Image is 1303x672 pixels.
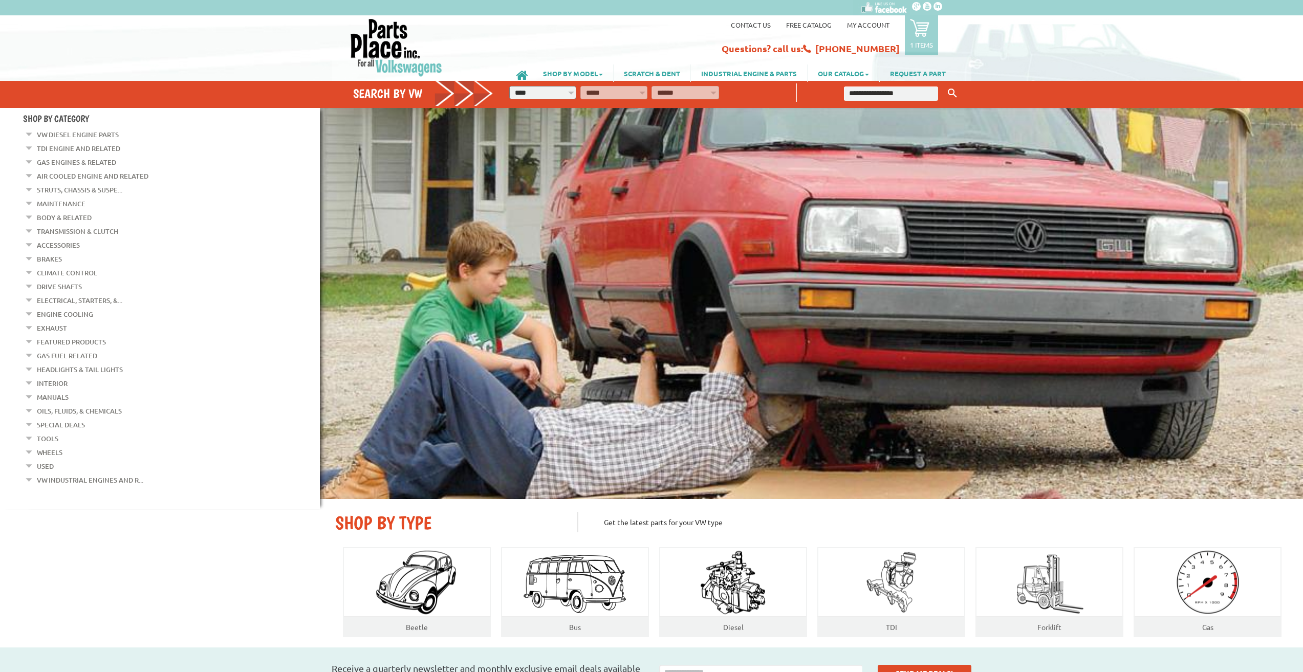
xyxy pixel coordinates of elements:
h2: SHOP BY TYPE [335,512,562,534]
a: Tools [37,432,58,445]
a: Air Cooled Engine and Related [37,169,148,183]
a: Special Deals [37,418,85,431]
a: Forklift [1037,622,1061,632]
a: Bus [569,622,581,632]
button: Keyword Search [945,85,960,102]
a: Exhaust [37,321,67,335]
a: Free Catalog [786,20,832,29]
a: SCRATCH & DENT [614,64,690,82]
a: TDI [886,622,897,632]
img: TDI [858,548,925,617]
a: Engine Cooling [37,308,93,321]
a: Contact us [731,20,771,29]
img: Parts Place Inc! [350,18,443,77]
a: Maintenance [37,197,85,210]
img: Bus [521,550,629,615]
a: My Account [847,20,889,29]
a: TDI Engine and Related [37,142,120,155]
a: Gas Engines & Related [37,156,116,169]
h4: Shop By Category [23,113,320,124]
a: Gas Fuel Related [37,349,97,362]
h4: Search by VW [353,86,493,101]
a: Wheels [37,446,62,459]
a: INDUSTRIAL ENGINE & PARTS [691,64,807,82]
a: OUR CATALOG [808,64,879,82]
a: Oils, Fluids, & Chemicals [37,404,122,418]
a: Interior [37,377,68,390]
a: Used [37,460,54,473]
a: Struts, Chassis & Suspe... [37,183,122,197]
p: Get the latest parts for your VW type [577,512,1288,532]
a: Accessories [37,239,80,252]
img: First slide [900x500] [320,108,1303,499]
a: SHOP BY MODEL [533,64,613,82]
a: VW Diesel Engine Parts [37,128,119,141]
p: 1 items [910,40,933,49]
a: Headlights & Tail Lights [37,363,123,376]
a: Featured Products [37,335,106,349]
img: Gas [1166,548,1249,617]
a: Climate Control [37,266,97,279]
img: Forklift [1014,548,1085,617]
a: Body & Related [37,211,92,224]
img: Diesel [696,548,770,617]
a: Manuals [37,391,69,404]
a: Drive Shafts [37,280,82,293]
a: Brakes [37,252,62,266]
a: REQUEST A PART [880,64,956,82]
a: 1 items [905,15,938,55]
a: Beetle [406,622,428,632]
a: Diesel [723,622,744,632]
a: Transmission & Clutch [37,225,118,238]
a: Electrical, Starters, &... [37,294,122,307]
a: VW Industrial Engines and R... [37,473,143,487]
a: Gas [1202,622,1213,632]
img: Beatle [365,548,468,617]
